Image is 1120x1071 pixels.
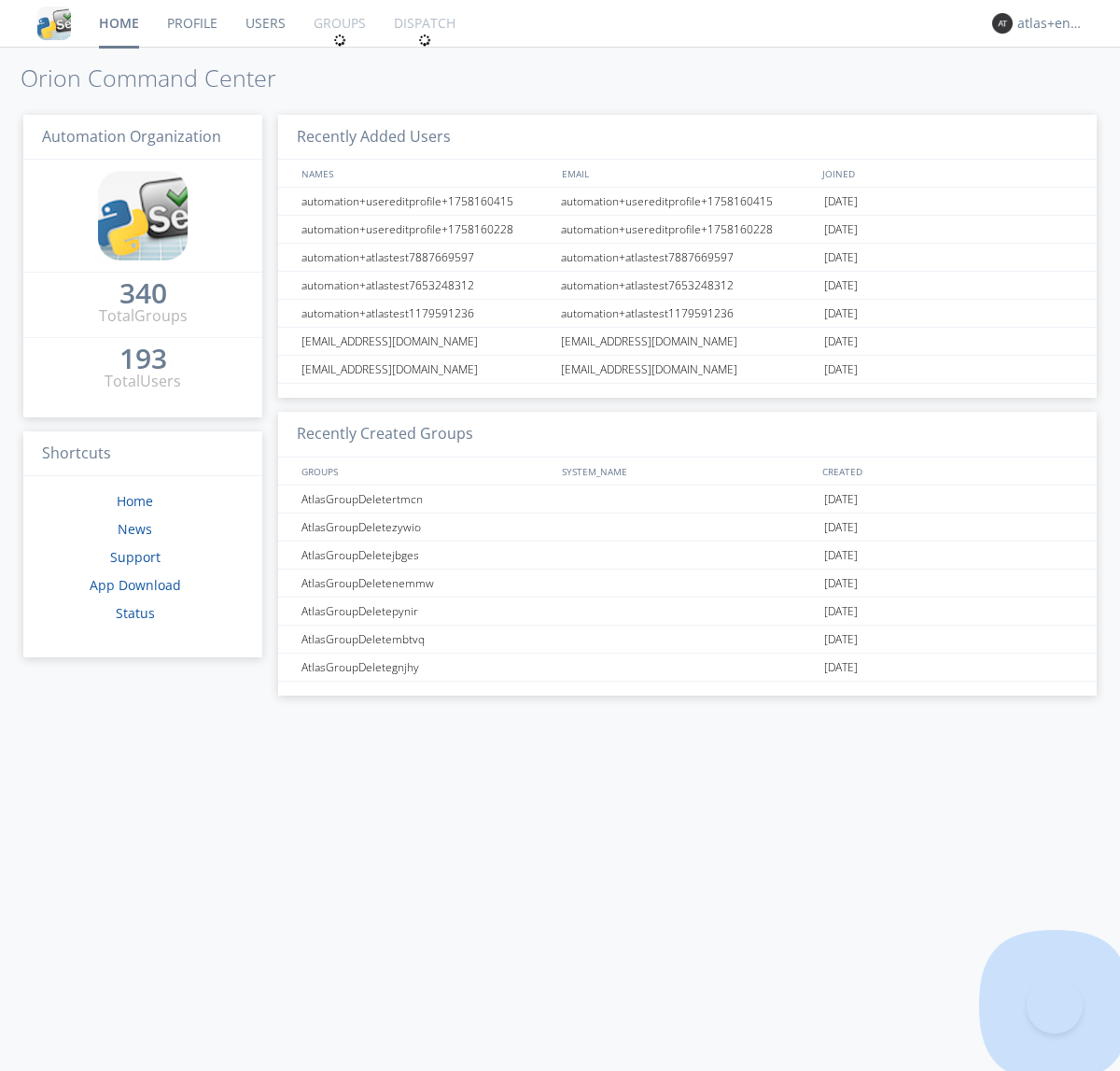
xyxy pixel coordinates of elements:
div: automation+usereditprofile+1758160415 [297,188,555,215]
span: [DATE] [824,328,858,356]
a: Home [117,492,153,510]
a: Support [110,548,161,566]
div: Total Groups [99,305,188,327]
div: automation+usereditprofile+1758160228 [556,216,819,243]
a: automation+usereditprofile+1758160228automation+usereditprofile+1758160228[DATE] [278,216,1097,244]
span: [DATE] [824,216,858,244]
div: automation+atlastest7653248312 [297,272,555,299]
img: spin.svg [333,34,346,47]
div: AtlasGroupDeletezywio [297,514,555,541]
div: atlas+english0002 [1017,14,1087,33]
h3: Recently Created Groups [278,412,1097,458]
div: automation+usereditprofile+1758160415 [556,188,819,215]
iframe: Toggle Customer Support [1027,978,1083,1034]
a: AtlasGroupDeletegnjhy[DATE] [278,654,1097,682]
div: AtlasGroupDeletejbges [297,542,555,569]
div: automation+atlastest7887669597 [297,244,555,271]
a: AtlasGroupDeletenemmw[DATE] [278,570,1097,598]
div: GROUPS [297,458,553,485]
a: News [118,520,152,538]
div: automation+atlastest1179591236 [297,300,555,327]
h3: Shortcuts [23,431,262,477]
h3: Recently Added Users [278,115,1097,161]
div: [EMAIL_ADDRESS][DOMAIN_NAME] [297,328,555,355]
a: automation+atlastest7653248312automation+atlastest7653248312[DATE] [278,272,1097,300]
div: SYSTEM_NAME [557,458,818,485]
span: [DATE] [824,244,858,272]
span: [DATE] [824,654,858,682]
div: EMAIL [557,160,818,187]
div: automation+atlastest7887669597 [556,244,819,271]
span: [DATE] [824,598,858,626]
div: JOINED [818,160,1079,187]
img: spin.svg [418,34,431,47]
a: [EMAIL_ADDRESS][DOMAIN_NAME][EMAIL_ADDRESS][DOMAIN_NAME][DATE] [278,328,1097,356]
div: AtlasGroupDeletenemmw [297,570,555,597]
a: [EMAIL_ADDRESS][DOMAIN_NAME][EMAIL_ADDRESS][DOMAIN_NAME][DATE] [278,356,1097,384]
div: NAMES [297,160,553,187]
span: [DATE] [824,486,858,514]
a: automation+atlastest7887669597automation+atlastest7887669597[DATE] [278,244,1097,272]
a: 193 [119,349,167,371]
img: cddb5a64eb264b2086981ab96f4c1ba7 [37,7,71,40]
a: automation+atlastest1179591236automation+atlastest1179591236[DATE] [278,300,1097,328]
a: Status [116,604,155,622]
span: [DATE] [824,570,858,598]
div: Total Users [105,371,181,392]
div: automation+atlastest1179591236 [556,300,819,327]
span: [DATE] [824,626,858,654]
a: AtlasGroupDeletejbges[DATE] [278,542,1097,570]
div: AtlasGroupDeletembtvq [297,626,555,653]
div: AtlasGroupDeletertmcn [297,486,555,513]
a: App Download [90,576,181,594]
span: [DATE] [824,542,858,570]
div: automation+atlastest7653248312 [556,272,819,299]
a: AtlasGroupDeletepynir[DATE] [278,598,1097,626]
a: AtlasGroupDeletezywio[DATE] [278,514,1097,542]
img: cddb5a64eb264b2086981ab96f4c1ba7 [98,171,188,261]
div: [EMAIL_ADDRESS][DOMAIN_NAME] [297,356,555,383]
div: CREATED [818,458,1079,485]
img: 373638.png [992,13,1013,34]
a: AtlasGroupDeletertmcn[DATE] [278,486,1097,514]
div: automation+usereditprofile+1758160228 [297,216,555,243]
div: 340 [119,284,167,303]
span: [DATE] [824,514,858,542]
span: [DATE] [824,300,858,328]
div: 193 [119,349,167,368]
div: AtlasGroupDeletepynir [297,598,555,625]
div: [EMAIL_ADDRESS][DOMAIN_NAME] [556,328,819,355]
a: 340 [119,284,167,305]
a: AtlasGroupDeletembtvq[DATE] [278,626,1097,654]
div: [EMAIL_ADDRESS][DOMAIN_NAME] [556,356,819,383]
span: Automation Organization [42,126,221,147]
span: [DATE] [824,272,858,300]
span: [DATE] [824,356,858,384]
span: [DATE] [824,188,858,216]
a: automation+usereditprofile+1758160415automation+usereditprofile+1758160415[DATE] [278,188,1097,216]
div: AtlasGroupDeletegnjhy [297,654,555,681]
